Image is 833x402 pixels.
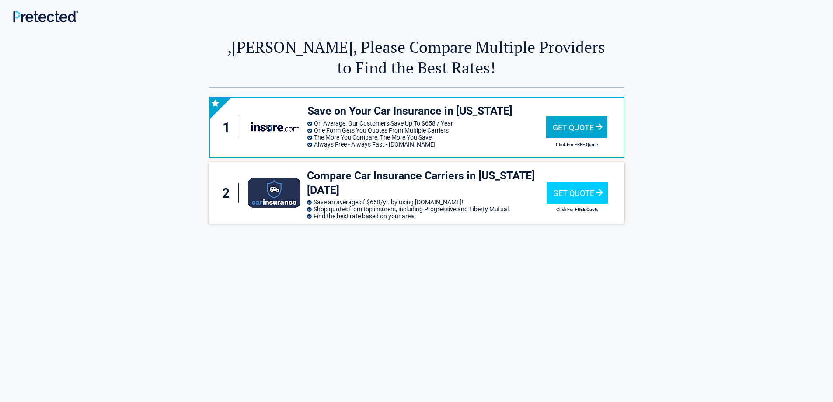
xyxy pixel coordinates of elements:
div: 2 [218,183,239,203]
li: The More You Compare, The More You Save [307,134,546,141]
img: Main Logo [13,10,78,22]
h2: ,[PERSON_NAME], Please Compare Multiple Providers to Find the Best Rates! [209,37,624,78]
li: Always Free - Always Fast - [DOMAIN_NAME] [307,141,546,148]
h3: Compare Car Insurance Carriers in [US_STATE] [DATE] [307,169,547,197]
li: On Average, Our Customers Save Up To $658 / Year [307,120,546,127]
img: insure's logo [249,112,301,142]
li: Save an average of $658/yr. by using [DOMAIN_NAME]! [307,199,547,206]
h3: Save on Your Car Insurance in [US_STATE] [307,104,546,119]
li: One Form Gets You Quotes From Multiple Carriers [307,127,546,134]
div: Get Quote [547,182,608,204]
h2: Click For FREE Quote [546,142,607,147]
div: 1 [219,118,240,137]
div: Get Quote [546,116,607,138]
li: Find the best rate based on your area! [307,213,547,220]
img: carinsurance's logo [248,178,300,208]
li: Shop quotes from top insurers, including Progressive and Liberty Mutual. [307,206,547,213]
h2: Click For FREE Quote [547,207,608,212]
